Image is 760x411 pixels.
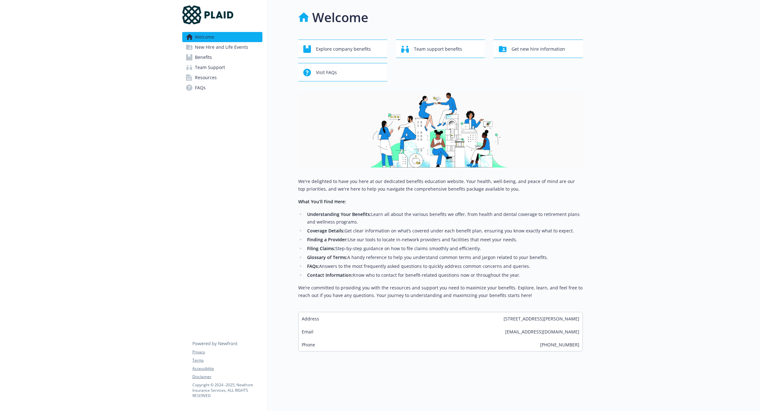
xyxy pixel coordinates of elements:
[307,263,319,269] strong: FAQs:
[195,32,214,42] span: Welcome
[307,245,335,251] strong: Filing Claims:
[195,62,225,73] span: Team Support
[414,43,462,55] span: Team support benefits
[298,40,387,58] button: Explore company benefits
[307,237,348,243] strong: Finding a Provider:
[302,315,319,322] span: Address
[512,43,565,55] span: Get new hire information
[316,43,371,55] span: Explore company benefits
[302,341,315,348] span: Phone
[192,357,262,363] a: Terms
[302,328,313,335] span: Email
[192,366,262,371] a: Accessibility
[312,8,368,27] h1: Welcome
[195,42,248,52] span: New Hire and Life Events
[305,245,583,252] li: Step-by-step guidance on how to file claims smoothly and efficiently.
[182,42,262,52] a: New Hire and Life Events
[305,211,583,226] li: Learn all about the various benefits we offer, from health and dental coverage to retirement plan...
[182,83,262,93] a: FAQs
[192,374,262,380] a: Disclaimer
[307,272,353,278] strong: Contact Information:
[298,178,583,193] p: We're delighted to have you here at our dedicated benefits education website. Your health, well-b...
[305,262,583,270] li: Answers to the most frequently asked questions to quickly address common concerns and queries.
[307,211,371,217] strong: Understanding Your Benefits:
[195,52,212,62] span: Benefits
[182,62,262,73] a: Team Support
[298,199,346,205] strong: What You’ll Find Here:
[192,382,262,398] p: Copyright © 2024 - 2025 , Newfront Insurance Services, ALL RIGHTS RESERVED
[182,32,262,42] a: Welcome
[307,228,345,234] strong: Coverage Details:
[298,63,387,81] button: Visit FAQs
[316,66,337,79] span: Visit FAQs
[195,83,206,93] span: FAQs
[298,92,583,168] img: overview page banner
[182,73,262,83] a: Resources
[305,236,583,243] li: Use our tools to locate in-network providers and facilities that meet your needs.
[195,73,217,83] span: Resources
[192,349,262,355] a: Privacy
[305,254,583,261] li: A handy reference to help you understand common terms and jargon related to your benefits.
[305,271,583,279] li: Know who to contact for benefit-related questions now or throughout the year.
[396,40,485,58] button: Team support benefits
[182,52,262,62] a: Benefits
[505,328,579,335] span: [EMAIL_ADDRESS][DOMAIN_NAME]
[540,341,579,348] span: [PHONE_NUMBER]
[494,40,583,58] button: Get new hire information
[504,315,579,322] span: [STREET_ADDRESS][PERSON_NAME]
[298,284,583,299] p: We’re committed to providing you with the resources and support you need to maximize your benefit...
[305,227,583,235] li: Get clear information on what’s covered under each benefit plan, ensuring you know exactly what t...
[307,254,347,260] strong: Glossary of Terms:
